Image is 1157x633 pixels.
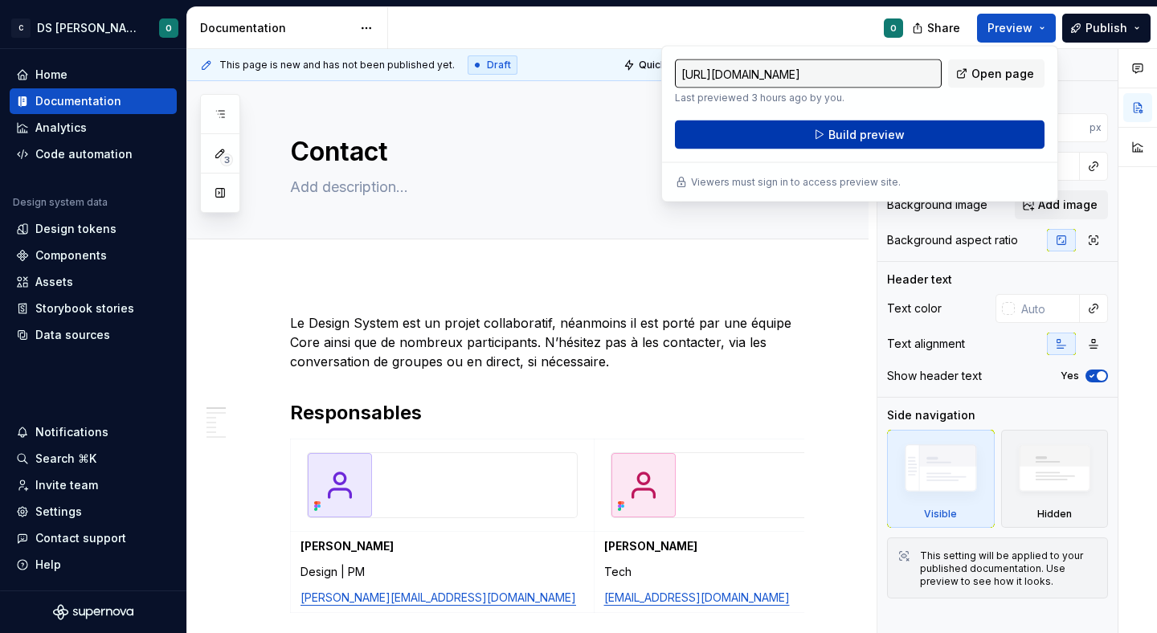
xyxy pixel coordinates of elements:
[13,196,108,209] div: Design system data
[1037,508,1072,521] div: Hidden
[1028,113,1090,142] input: Auto
[971,66,1034,82] span: Open page
[1090,121,1102,134] p: px
[300,539,394,553] strong: [PERSON_NAME]
[1015,294,1080,323] input: Auto
[887,430,995,528] div: Visible
[10,446,177,472] button: Search ⌘K
[35,274,73,290] div: Assets
[10,472,177,498] a: Invite team
[619,54,715,76] button: Quick preview
[35,247,107,263] div: Components
[887,336,965,352] div: Text alignment
[290,313,804,371] p: Le Design System est un projet collaboratif, néanmoins il est porté par une équipe Core ainsi que...
[10,243,177,268] a: Components
[691,176,901,189] p: Viewers must sign in to access preview site.
[11,18,31,38] div: C
[890,22,897,35] div: O
[35,146,133,162] div: Code automation
[10,296,177,321] a: Storybook stories
[977,14,1056,43] button: Preview
[10,88,177,114] a: Documentation
[904,14,971,43] button: Share
[987,20,1032,36] span: Preview
[10,419,177,445] button: Notifications
[1062,14,1151,43] button: Publish
[35,67,67,83] div: Home
[1001,430,1109,528] div: Hidden
[300,564,584,580] p: Design | PM
[10,141,177,167] a: Code automation
[10,499,177,525] a: Settings
[10,322,177,348] a: Data sources
[1038,197,1098,213] span: Add image
[828,127,905,143] span: Build preview
[37,20,140,36] div: DS [PERSON_NAME]
[35,221,117,237] div: Design tokens
[300,590,576,604] a: [PERSON_NAME][EMAIL_ADDRESS][DOMAIN_NAME]
[924,508,957,521] div: Visible
[290,400,804,426] h2: Responsables
[10,62,177,88] a: Home
[675,92,942,104] p: Last previewed 3 hours ago by you.
[1061,370,1079,382] label: Yes
[604,590,790,604] a: [EMAIL_ADDRESS][DOMAIN_NAME]
[10,552,177,578] button: Help
[639,59,708,71] span: Quick preview
[887,368,982,384] div: Show header text
[887,300,942,316] div: Text color
[35,504,82,520] div: Settings
[887,197,987,213] div: Background image
[166,22,172,35] div: O
[487,59,511,71] span: Draft
[920,549,1098,588] div: This setting will be applied to your published documentation. Use preview to see how it looks.
[200,20,352,36] div: Documentation
[948,59,1045,88] a: Open page
[10,525,177,551] button: Contact support
[887,407,975,423] div: Side navigation
[35,300,134,316] div: Storybook stories
[35,557,61,573] div: Help
[604,539,697,553] strong: [PERSON_NAME]
[1015,190,1108,219] button: Add image
[35,424,108,440] div: Notifications
[3,10,183,45] button: CDS [PERSON_NAME]O
[53,604,133,620] svg: Supernova Logo
[10,115,177,141] a: Analytics
[35,120,87,136] div: Analytics
[887,272,952,288] div: Header text
[35,93,121,109] div: Documentation
[927,20,960,36] span: Share
[35,477,98,493] div: Invite team
[35,530,126,546] div: Contact support
[10,216,177,242] a: Design tokens
[35,327,110,343] div: Data sources
[1085,20,1127,36] span: Publish
[219,59,455,71] span: This page is new and has not been published yet.
[287,133,801,171] textarea: Contact
[35,451,96,467] div: Search ⌘K
[604,564,888,580] p: Tech
[10,269,177,295] a: Assets
[675,120,1045,149] button: Build preview
[887,232,1018,248] div: Background aspect ratio
[220,153,233,166] span: 3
